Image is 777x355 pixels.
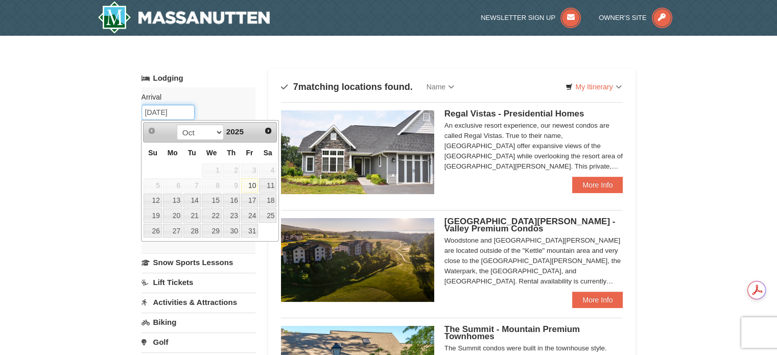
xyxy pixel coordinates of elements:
[183,208,201,223] a: 21
[202,224,222,238] a: 29
[246,149,253,157] span: Friday
[142,273,255,292] a: Lift Tickets
[144,178,161,193] span: 5
[264,149,272,157] span: Saturday
[241,194,258,208] a: 17
[444,324,580,341] span: The Summit - Mountain Premium Townhomes
[223,163,240,178] span: 2
[144,208,161,223] a: 19
[444,121,623,172] div: An exclusive resort experience, our newest condos are called Regal Vistas. True to their name, [G...
[559,79,628,94] a: My Itinerary
[444,217,616,233] span: [GEOGRAPHIC_DATA][PERSON_NAME] - Valley Premium Condos
[188,149,196,157] span: Tuesday
[444,235,623,287] div: Woodstone and [GEOGRAPHIC_DATA][PERSON_NAME] are located outside of the "Kettle" mountain area an...
[183,178,201,193] span: 7
[444,109,584,119] span: Regal Vistas - Presidential Homes
[163,178,182,193] span: 6
[163,208,182,223] a: 20
[572,177,623,193] a: More Info
[142,69,255,87] a: Lodging
[419,77,462,97] a: Name
[183,224,201,238] a: 28
[572,292,623,308] a: More Info
[168,149,178,157] span: Monday
[98,1,270,34] img: Massanutten Resort Logo
[223,178,240,193] span: 9
[202,163,222,178] span: 1
[259,178,276,193] a: 11
[264,127,272,135] span: Next
[202,178,222,193] span: 8
[293,82,298,92] span: 7
[481,14,581,21] a: Newsletter Sign Up
[142,253,255,272] a: Snow Sports Lessons
[163,224,182,238] a: 27
[227,149,236,157] span: Thursday
[142,333,255,351] a: Golf
[281,82,413,92] h4: matching locations found.
[145,124,159,138] a: Prev
[206,149,217,157] span: Wednesday
[202,208,222,223] a: 22
[144,194,161,208] a: 12
[98,1,270,34] a: Massanutten Resort
[599,14,672,21] a: Owner's Site
[599,14,647,21] span: Owner's Site
[259,194,276,208] a: 18
[226,127,244,136] span: 2025
[281,110,434,194] img: 19218991-1-902409a9.jpg
[262,124,276,138] a: Next
[241,224,258,238] a: 31
[202,194,222,208] a: 15
[259,208,276,223] a: 25
[144,224,161,238] a: 26
[148,149,157,157] span: Sunday
[481,14,555,21] span: Newsletter Sign Up
[259,163,276,178] span: 4
[163,194,182,208] a: 13
[223,194,240,208] a: 16
[241,208,258,223] a: 24
[223,224,240,238] a: 30
[223,208,240,223] a: 23
[183,194,201,208] a: 14
[281,218,434,302] img: 19219041-4-ec11c166.jpg
[142,293,255,312] a: Activities & Attractions
[148,127,156,135] span: Prev
[142,92,248,102] label: Arrival
[241,178,258,193] a: 10
[241,163,258,178] span: 3
[142,313,255,332] a: Biking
